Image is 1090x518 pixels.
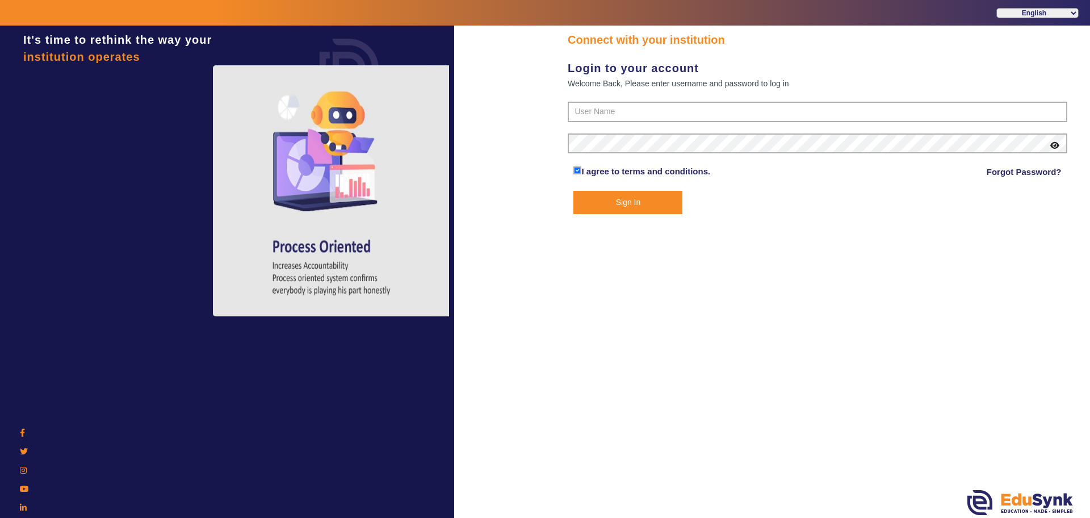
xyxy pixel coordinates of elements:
[987,165,1062,179] a: Forgot Password?
[307,26,392,111] img: login.png
[967,490,1073,515] img: edusynk.png
[213,65,451,316] img: login4.png
[568,102,1067,122] input: User Name
[23,51,140,63] span: institution operates
[568,60,1067,77] div: Login to your account
[568,31,1067,48] div: Connect with your institution
[568,77,1067,90] div: Welcome Back, Please enter username and password to log in
[23,34,212,46] span: It's time to rethink the way your
[573,191,682,214] button: Sign In
[581,166,710,176] a: I agree to terms and conditions.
